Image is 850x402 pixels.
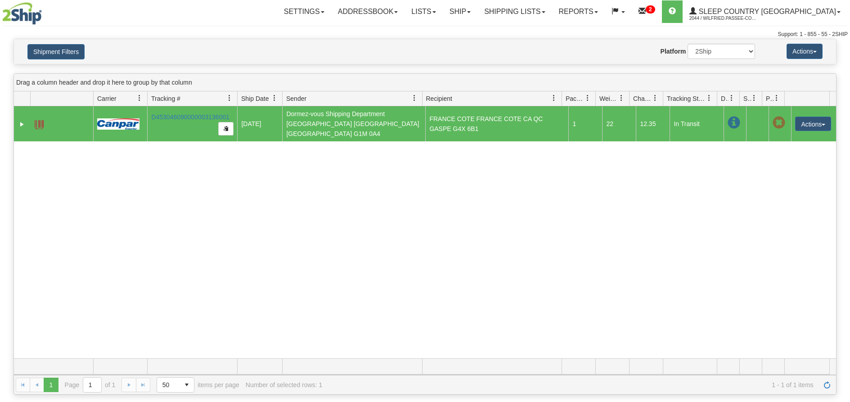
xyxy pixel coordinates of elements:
a: Weight filter column settings [614,90,629,106]
span: Shipment Issues [743,94,751,103]
a: Sender filter column settings [407,90,422,106]
span: 2044 / Wilfried.Passee-Coutrin [689,14,757,23]
td: 12.35 [636,106,670,141]
a: Carrier filter column settings [132,90,147,106]
a: 2 [632,0,662,23]
button: Shipment Filters [27,44,85,59]
a: Ship Date filter column settings [267,90,282,106]
a: Ship [443,0,477,23]
iframe: chat widget [829,155,849,247]
a: Expand [18,120,27,129]
a: Packages filter column settings [580,90,595,106]
span: Tracking Status [667,94,706,103]
span: Page 1 [44,378,58,392]
span: Page of 1 [65,377,116,393]
span: items per page [157,377,239,393]
a: Label [35,116,44,131]
a: Refresh [820,378,834,392]
a: Shipment Issues filter column settings [747,90,762,106]
a: Settings [277,0,331,23]
span: Recipient [426,94,452,103]
div: Number of selected rows: 1 [246,381,322,388]
div: grid grouping header [14,74,836,91]
a: Tracking # filter column settings [222,90,237,106]
span: Weight [599,94,618,103]
a: Tracking Status filter column settings [702,90,717,106]
span: Pickup Not Assigned [773,117,785,129]
a: Sleep Country [GEOGRAPHIC_DATA] 2044 / Wilfried.Passee-Coutrin [683,0,847,23]
a: Reports [552,0,605,23]
span: Page sizes drop down [157,377,194,393]
img: 14 - Canpar [97,118,139,130]
sup: 2 [646,5,655,14]
a: Lists [405,0,442,23]
span: select [180,378,194,392]
td: 1 [568,106,602,141]
a: Pickup Status filter column settings [769,90,784,106]
td: FRANCE COTE FRANCE COTE CA QC GASPE G4X 6B1 [425,106,568,141]
td: 22 [602,106,636,141]
button: Copy to clipboard [218,122,234,136]
span: Sender [286,94,306,103]
img: logo2044.jpg [2,2,42,25]
span: Ship Date [241,94,269,103]
span: Tracking # [151,94,180,103]
span: Packages [566,94,585,103]
span: Carrier [97,94,117,103]
button: Actions [787,44,823,59]
a: Recipient filter column settings [546,90,562,106]
a: Shipping lists [477,0,552,23]
span: Delivery Status [721,94,729,103]
button: Actions [795,117,831,131]
td: In Transit [670,106,724,141]
a: Delivery Status filter column settings [724,90,739,106]
span: 50 [162,380,174,389]
a: Addressbook [331,0,405,23]
span: Pickup Status [766,94,774,103]
span: In Transit [728,117,740,129]
td: Dormez-vous Shipping Department [GEOGRAPHIC_DATA] [GEOGRAPHIC_DATA] [GEOGRAPHIC_DATA] G1M 0A4 [282,106,425,141]
td: [DATE] [237,106,282,141]
span: 1 - 1 of 1 items [328,381,814,388]
div: Support: 1 - 855 - 55 - 2SHIP [2,31,848,38]
a: Charge filter column settings [648,90,663,106]
span: Charge [633,94,652,103]
a: D453046090000003136001 [151,113,229,121]
input: Page 1 [83,378,101,392]
span: Sleep Country [GEOGRAPHIC_DATA] [697,8,836,15]
label: Platform [661,47,686,56]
